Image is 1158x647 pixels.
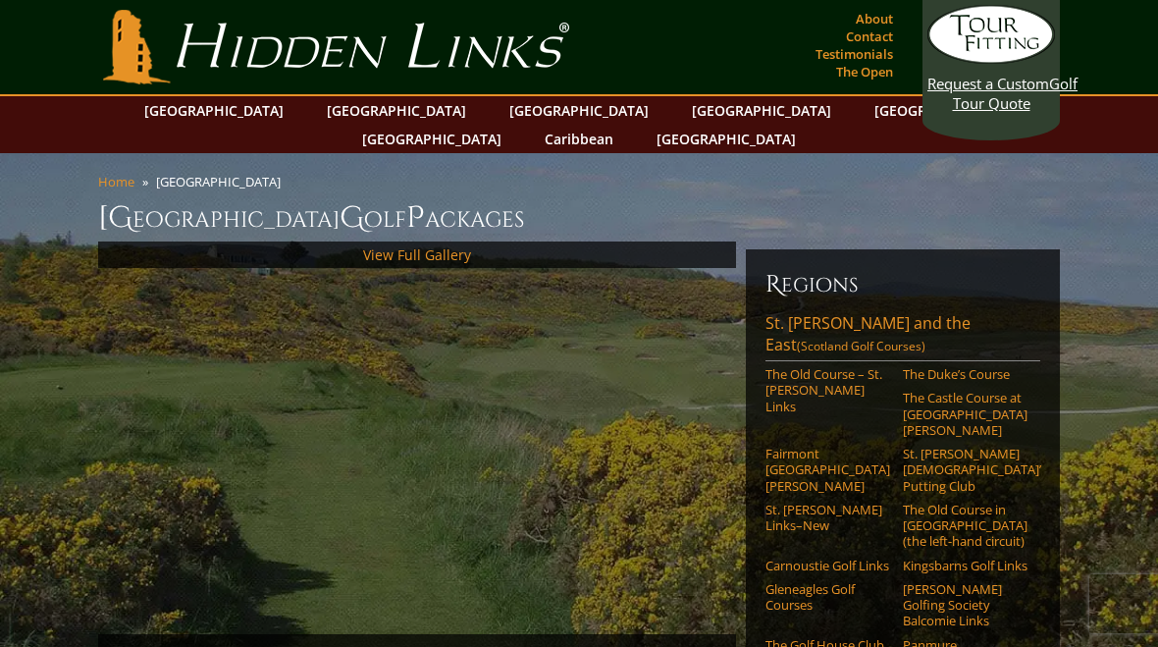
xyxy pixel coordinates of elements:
[363,245,471,264] a: View Full Gallery
[927,74,1049,93] span: Request a Custom
[811,40,898,68] a: Testimonials
[765,312,1040,361] a: St. [PERSON_NAME] and the East(Scotland Golf Courses)
[765,269,1040,300] h6: Regions
[765,558,890,573] a: Carnoustie Golf Links
[927,5,1055,113] a: Request a CustomGolf Tour Quote
[831,58,898,85] a: The Open
[903,502,1027,550] a: The Old Course in [GEOGRAPHIC_DATA] (the left-hand circuit)
[865,96,1024,125] a: [GEOGRAPHIC_DATA]
[647,125,806,153] a: [GEOGRAPHIC_DATA]
[765,502,890,534] a: St. [PERSON_NAME] Links–New
[98,173,134,190] a: Home
[406,198,425,238] span: P
[500,96,658,125] a: [GEOGRAPHIC_DATA]
[352,125,511,153] a: [GEOGRAPHIC_DATA]
[903,581,1027,629] a: [PERSON_NAME] Golfing Society Balcomie Links
[765,446,890,494] a: Fairmont [GEOGRAPHIC_DATA][PERSON_NAME]
[903,446,1027,494] a: St. [PERSON_NAME] [DEMOGRAPHIC_DATA]’ Putting Club
[903,366,1027,382] a: The Duke’s Course
[797,338,925,354] span: (Scotland Golf Courses)
[765,581,890,614] a: Gleneagles Golf Courses
[535,125,623,153] a: Caribbean
[134,96,293,125] a: [GEOGRAPHIC_DATA]
[317,96,476,125] a: [GEOGRAPHIC_DATA]
[903,558,1027,573] a: Kingsbarns Golf Links
[903,390,1027,438] a: The Castle Course at [GEOGRAPHIC_DATA][PERSON_NAME]
[765,366,890,414] a: The Old Course – St. [PERSON_NAME] Links
[841,23,898,50] a: Contact
[851,5,898,32] a: About
[682,96,841,125] a: [GEOGRAPHIC_DATA]
[98,198,1060,238] h1: [GEOGRAPHIC_DATA] olf ackages
[156,173,289,190] li: [GEOGRAPHIC_DATA]
[340,198,364,238] span: G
